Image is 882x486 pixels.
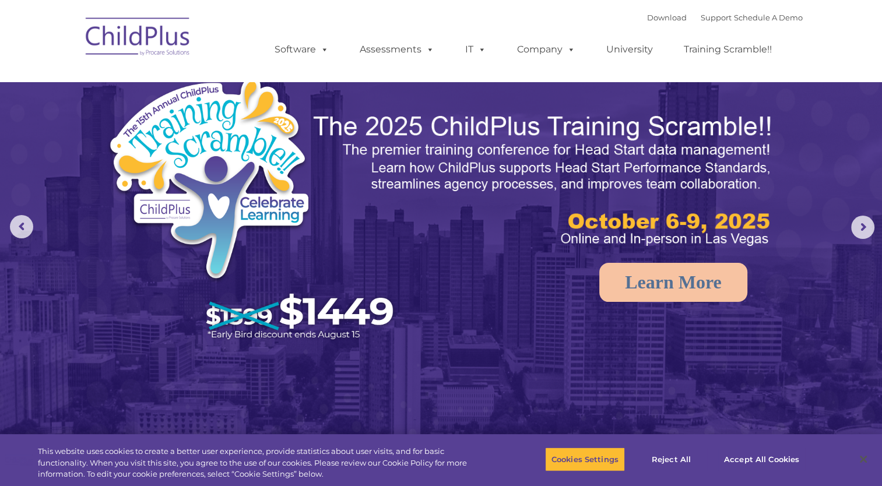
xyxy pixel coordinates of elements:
button: Accept All Cookies [718,447,806,471]
a: Assessments [348,38,446,61]
a: Company [505,38,587,61]
a: Schedule A Demo [734,13,803,22]
button: Close [851,446,876,472]
img: ChildPlus by Procare Solutions [80,9,196,68]
span: Phone number [162,125,212,133]
a: Learn More [599,263,747,302]
span: Last name [162,77,198,86]
a: Software [263,38,340,61]
button: Cookies Settings [545,447,625,471]
a: IT [454,38,498,61]
font: | [647,13,803,22]
a: University [595,38,665,61]
a: Support [701,13,732,22]
a: Download [647,13,687,22]
button: Reject All [635,447,708,471]
a: Training Scramble!! [672,38,783,61]
div: This website uses cookies to create a better user experience, provide statistics about user visit... [38,446,485,480]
